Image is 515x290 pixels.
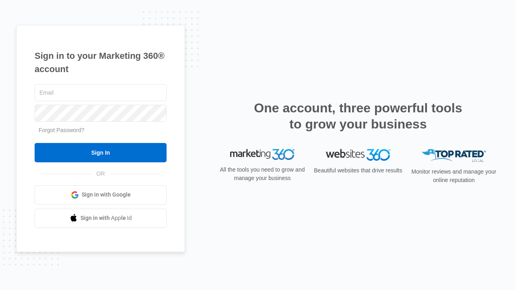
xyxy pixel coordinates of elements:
[251,100,465,132] h2: One account, three powerful tools to grow your business
[35,49,167,76] h1: Sign in to your Marketing 360® account
[217,166,307,182] p: All the tools you need to grow and manage your business
[422,149,486,162] img: Top Rated Local
[313,166,403,175] p: Beautiful websites that drive results
[230,149,295,160] img: Marketing 360
[326,149,390,161] img: Websites 360
[39,127,84,133] a: Forgot Password?
[35,209,167,228] a: Sign in with Apple Id
[91,170,111,178] span: OR
[35,143,167,162] input: Sign In
[35,84,167,101] input: Email
[82,191,131,199] span: Sign in with Google
[409,168,499,184] p: Monitor reviews and manage your online reputation
[80,214,132,222] span: Sign in with Apple Id
[35,185,167,205] a: Sign in with Google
